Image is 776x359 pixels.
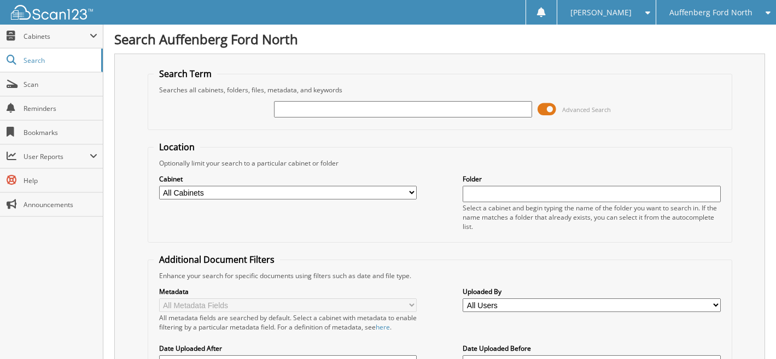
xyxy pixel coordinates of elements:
[562,105,611,114] span: Advanced Search
[159,313,417,332] div: All metadata fields are searched by default. Select a cabinet with metadata to enable filtering b...
[376,322,390,332] a: here
[24,152,90,161] span: User Reports
[159,344,417,353] label: Date Uploaded After
[463,203,720,231] div: Select a cabinet and begin typing the name of the folder you want to search in. If the name match...
[463,287,720,296] label: Uploaded By
[154,141,200,153] legend: Location
[154,158,726,168] div: Optionally limit your search to a particular cabinet or folder
[463,344,720,353] label: Date Uploaded Before
[24,32,90,41] span: Cabinets
[570,9,632,16] span: [PERSON_NAME]
[463,174,720,184] label: Folder
[24,56,96,65] span: Search
[159,287,417,296] label: Metadata
[11,5,93,20] img: scan123-logo-white.svg
[114,30,765,48] h1: Search Auffenberg Ford North
[154,254,280,266] legend: Additional Document Filters
[159,174,417,184] label: Cabinet
[24,176,97,185] span: Help
[24,104,97,113] span: Reminders
[24,80,97,89] span: Scan
[154,85,726,95] div: Searches all cabinets, folders, files, metadata, and keywords
[24,128,97,137] span: Bookmarks
[154,68,217,80] legend: Search Term
[669,9,752,16] span: Auffenberg Ford North
[154,271,726,280] div: Enhance your search for specific documents using filters such as date and file type.
[24,200,97,209] span: Announcements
